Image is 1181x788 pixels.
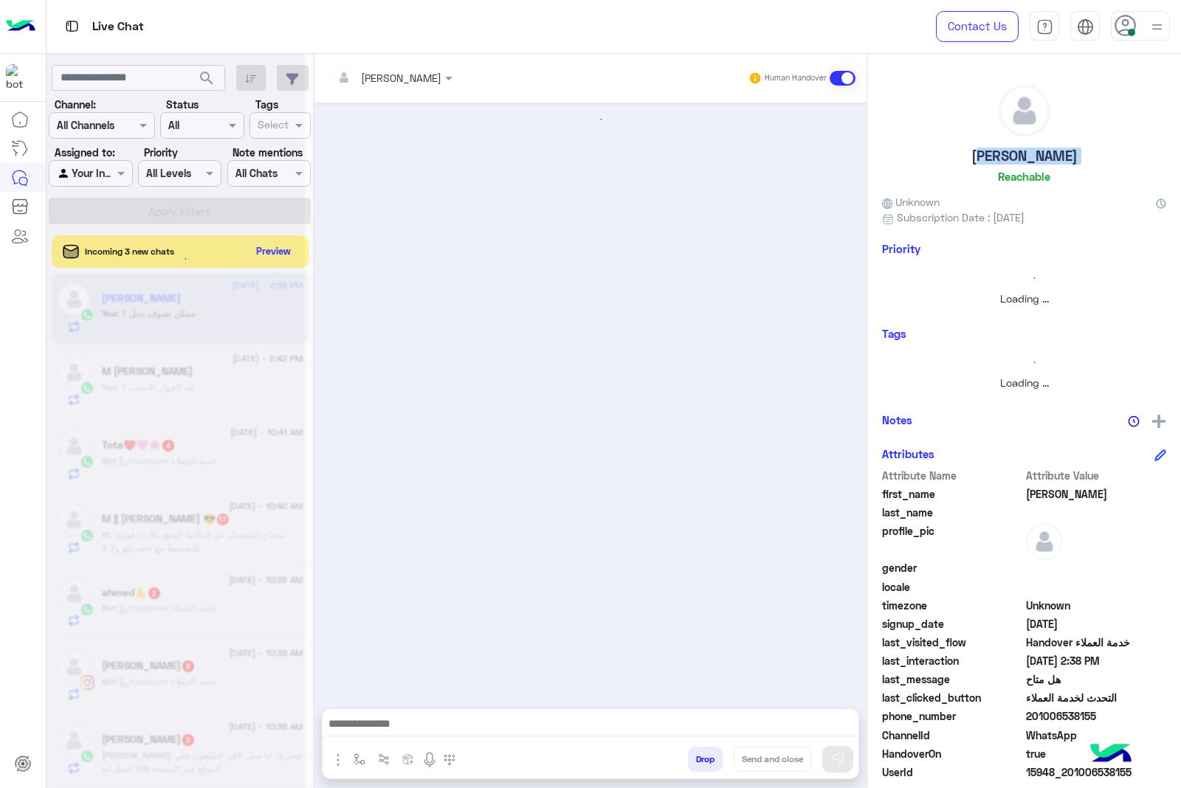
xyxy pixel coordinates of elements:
[1026,690,1167,705] span: التحدث لخدمة العملاء
[886,265,1163,291] div: loading...
[1026,616,1167,632] span: 2025-08-11T07:35:01.098Z
[402,753,414,765] img: create order
[882,579,1023,595] span: locale
[882,486,1023,502] span: first_name
[372,747,396,771] button: Trigger scenario
[882,242,920,255] h6: Priority
[882,616,1023,632] span: signup_date
[444,754,455,766] img: make a call
[1026,468,1167,483] span: Attribute Value
[882,505,1023,520] span: last_name
[1036,18,1053,35] img: tab
[1026,653,1167,668] span: 2025-08-11T11:38:48.486932Z
[1030,11,1059,42] a: tab
[936,11,1019,42] a: Contact Us
[421,751,438,769] img: send voice note
[378,753,390,765] img: Trigger scenario
[1026,727,1167,743] span: 2
[734,747,811,772] button: Send and close
[1026,523,1063,560] img: defaultAdmin.png
[882,523,1023,557] span: profile_pic
[882,746,1023,761] span: HandoverOn
[1026,486,1167,502] span: M.Yehia
[348,747,372,771] button: select flow
[999,86,1050,136] img: defaultAdmin.png
[1026,671,1167,687] span: هل متاح
[886,349,1163,375] div: loading...
[998,170,1050,183] h6: Reachable
[882,327,1166,340] h6: Tags
[971,148,1078,165] h5: [PERSON_NAME]
[882,653,1023,668] span: last_interaction
[1085,729,1137,781] img: hulul-logo.png
[1000,376,1049,389] span: Loading ...
[882,468,1023,483] span: Attribute Name
[1152,415,1165,428] img: add
[1000,292,1049,305] span: Loading ...
[6,64,32,91] img: 1403182699927242
[688,747,723,772] button: Drop
[1026,635,1167,650] span: Handover خدمة العملاء
[882,598,1023,613] span: timezone
[882,635,1023,650] span: last_visited_flow
[1026,708,1167,724] span: 201006538155
[897,210,1025,225] span: Subscription Date : [DATE]
[882,708,1023,724] span: phone_number
[396,747,421,771] button: create order
[1026,764,1167,780] span: 15948_201006538155
[1026,598,1167,613] span: Unknown
[882,764,1023,780] span: UserId
[92,17,144,37] p: Live Chat
[329,751,347,769] img: send attachment
[6,11,35,42] img: Logo
[1026,579,1167,595] span: null
[882,727,1023,743] span: ChannelId
[830,752,845,767] img: send message
[1077,18,1094,35] img: tab
[63,17,81,35] img: tab
[1148,18,1166,36] img: profile
[765,72,827,84] small: Human Handover
[162,246,188,272] div: loading...
[324,106,858,132] div: loading...
[882,413,912,426] h6: Notes
[354,753,365,765] img: select flow
[882,560,1023,576] span: gender
[882,447,934,460] h6: Attributes
[1128,415,1140,427] img: notes
[882,690,1023,705] span: last_clicked_button
[1026,746,1167,761] span: true
[1026,560,1167,576] span: null
[882,194,940,210] span: Unknown
[255,117,289,136] div: Select
[882,671,1023,687] span: last_message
